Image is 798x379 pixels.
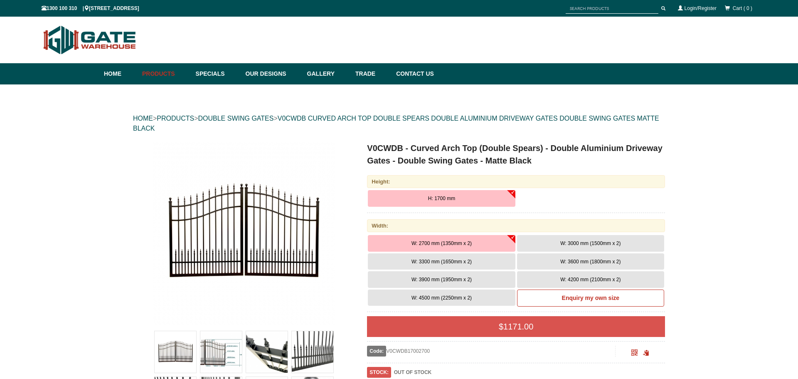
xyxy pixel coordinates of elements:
button: W: 3900 mm (1950mm x 2) [368,271,515,288]
span: W: 3300 mm (1650mm x 2) [411,259,472,265]
img: V0CWDB - Curved Arch Top (Double Spears) - Double Aluminium Driveway Gates - Double Swing Gates -... [153,142,335,325]
a: DOUBLE SWING GATES [198,115,273,122]
a: Click to enlarge and scan to share. [631,351,638,357]
a: Contact Us [392,63,434,84]
img: V0CWDB - Curved Arch Top (Double Spears) - Double Aluminium Driveway Gates - Double Swing Gates -... [200,331,242,373]
b: Enquiry my own size [562,295,619,301]
button: W: 2700 mm (1350mm x 2) [368,235,515,252]
button: H: 1700 mm [368,190,515,207]
b: OUT OF STOCK [394,369,431,375]
a: Gallery [303,63,351,84]
img: V0CWDB - Curved Arch Top (Double Spears) - Double Aluminium Driveway Gates - Double Swing Gates -... [246,331,288,373]
a: Trade [351,63,392,84]
div: $ [367,316,665,337]
span: H: 1700 mm [428,196,455,201]
button: W: 4500 mm (2250mm x 2) [368,290,515,306]
img: Gate Warehouse [42,21,138,59]
span: STOCK: [367,367,391,378]
span: Cart ( 0 ) [733,5,752,11]
span: 1300 100 310 | [STREET_ADDRESS] [42,5,139,11]
a: V0CWDB CURVED ARCH TOP DOUBLE SPEARS DOUBLE ALUMINIUM DRIVEWAY GATES DOUBLE SWING GATES MATTE BLACK [133,115,659,132]
a: Specials [192,63,241,84]
img: V0CWDB - Curved Arch Top (Double Spears) - Double Aluminium Driveway Gates - Double Swing Gates -... [155,331,196,373]
span: Code: [367,346,386,357]
img: V0CWDB - Curved Arch Top (Double Spears) - Double Aluminium Driveway Gates - Double Swing Gates -... [292,331,333,373]
span: W: 2700 mm (1350mm x 2) [411,240,472,246]
a: Home [104,63,138,84]
span: W: 3600 mm (1800mm x 2) [560,259,621,265]
a: Enquiry my own size [517,290,664,307]
span: W: 4200 mm (2100mm x 2) [560,277,621,282]
button: W: 4200 mm (2100mm x 2) [517,271,664,288]
span: W: 3900 mm (1950mm x 2) [411,277,472,282]
span: 1171.00 [503,322,533,331]
a: HOME [133,115,153,122]
div: > > > [133,105,665,142]
span: Click to copy the URL [643,350,649,356]
button: W: 3600 mm (1800mm x 2) [517,253,664,270]
input: SEARCH PRODUCTS [566,3,658,14]
div: Width: [367,219,665,232]
a: Products [138,63,192,84]
div: V0CWDB17002700 [367,346,615,357]
h1: V0CWDB - Curved Arch Top (Double Spears) - Double Aluminium Driveway Gates - Double Swing Gates -... [367,142,665,167]
span: W: 3000 mm (1500mm x 2) [560,240,621,246]
a: Our Designs [241,63,303,84]
button: W: 3300 mm (1650mm x 2) [368,253,515,270]
a: V0CWDB - Curved Arch Top (Double Spears) - Double Aluminium Driveway Gates - Double Swing Gates -... [134,142,354,325]
span: W: 4500 mm (2250mm x 2) [411,295,472,301]
div: Height: [367,175,665,188]
a: PRODUCTS [157,115,194,122]
button: W: 3000 mm (1500mm x 2) [517,235,664,252]
a: Login/Register [685,5,717,11]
